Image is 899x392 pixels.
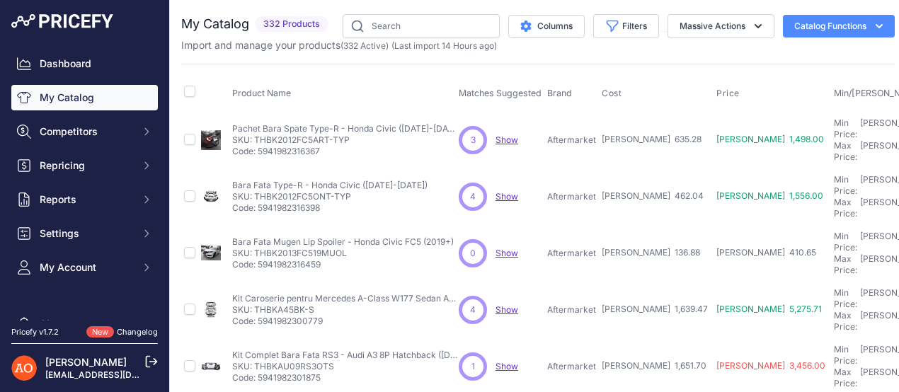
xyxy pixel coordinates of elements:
a: [EMAIL_ADDRESS][DOMAIN_NAME] [45,369,193,380]
span: 4 [470,304,476,316]
button: Repricing [11,153,158,178]
p: SKU: THBK2012FC5ONT-TYP [232,191,428,202]
span: Reports [40,192,132,207]
span: Settings [40,226,132,241]
input: Search [343,14,500,38]
a: 332 Active [343,40,386,51]
span: Repricing [40,158,132,173]
button: Filters [593,14,659,38]
a: Show [496,248,518,258]
button: Catalog Functions [783,15,895,38]
span: Cost [602,88,622,99]
span: Brand [547,88,572,98]
span: New [86,326,114,338]
p: Code: 5941982316459 [232,259,454,270]
div: Max Price: [834,140,857,163]
div: Max Price: [834,197,857,219]
span: [PERSON_NAME] 1,498.00 [716,134,824,144]
button: My Account [11,255,158,280]
p: Kit Complet Bara Fata RS3 - Audi A3 8P Hatchback ([DATE]-[DATE]) [232,350,459,361]
a: Show [496,191,518,202]
div: Min Price: [834,287,857,310]
p: Code: 5941982316367 [232,146,459,157]
button: Price [716,88,743,99]
div: Min Price: [834,174,857,197]
button: Cost [602,88,624,99]
p: Aftermarket [547,361,596,372]
a: Changelog [117,327,158,337]
p: Pachet Bara Spate Type-R - Honda Civic ([DATE]-[DATE]) [232,123,459,134]
span: [PERSON_NAME] 136.88 [602,247,700,258]
span: 4 [470,190,476,203]
a: [PERSON_NAME] [45,356,127,368]
p: Import and manage your products [181,38,497,52]
a: Show [496,304,518,315]
p: Aftermarket [547,304,596,316]
a: Show [496,134,518,145]
p: SKU: THBKA45BK-S [232,304,459,316]
button: Competitors [11,119,158,144]
span: Matches Suggested [459,88,542,98]
div: Max Price: [834,310,857,333]
h2: My Catalog [181,14,249,34]
span: My Account [40,260,132,275]
span: [PERSON_NAME] 3,456.00 [716,360,825,371]
span: [PERSON_NAME] 462.04 [602,190,704,201]
button: Columns [508,15,585,38]
span: Product Name [232,88,291,98]
span: [PERSON_NAME] 1,651.70 [602,360,706,371]
a: Show [496,361,518,371]
div: Min Price: [834,344,857,367]
a: My Catalog [11,85,158,110]
p: Aftermarket [547,248,596,259]
span: 3 [471,134,476,146]
span: 332 Products [255,16,328,33]
p: Bara Fata Mugen Lip Spoiler - Honda Civic FC5 (2019+) [232,236,454,248]
span: (Last import 14 Hours ago) [391,40,497,51]
div: Max Price: [834,367,857,389]
nav: Sidebar [11,51,158,391]
p: Bara Fata Type-R - Honda Civic ([DATE]-[DATE]) [232,180,428,191]
p: Code: 5941982300779 [232,316,459,327]
button: Massive Actions [668,14,774,38]
p: SKU: THBK2012FC5ART-TYP [232,134,459,146]
p: Code: 5941982301875 [232,372,459,384]
span: Price [716,88,740,99]
div: Min Price: [834,231,857,253]
span: [PERSON_NAME] 1,639.47 [602,304,708,314]
div: Pricefy v1.7.2 [11,326,59,338]
span: ( ) [340,40,389,51]
p: Kit Caroserie pentru Mercedes A-Class W177 Sedan A45 ([DATE]-[DATE]) [232,293,459,304]
button: Settings [11,221,158,246]
span: [PERSON_NAME] 1,556.00 [716,190,823,201]
span: [PERSON_NAME] 5,275.71 [716,304,822,314]
button: Reports [11,187,158,212]
a: Dashboard [11,51,158,76]
span: [PERSON_NAME] 635.28 [602,134,702,144]
span: [PERSON_NAME] 410.65 [716,247,816,258]
p: Aftermarket [547,134,596,146]
p: Code: 5941982316398 [232,202,428,214]
span: 0 [470,247,476,260]
div: Min Price: [834,117,857,140]
a: Alerts [11,311,158,337]
p: SKU: THBK2013FC519MUOL [232,248,454,259]
span: Competitors [40,125,132,139]
img: Pricefy Logo [11,14,113,28]
p: SKU: THBKAU09RS3OTS [232,361,459,372]
div: Max Price: [834,253,857,276]
span: 1 [471,360,475,373]
p: Aftermarket [547,191,596,202]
